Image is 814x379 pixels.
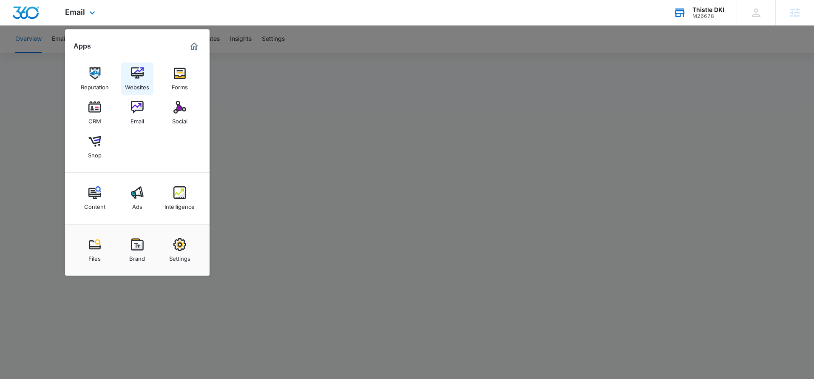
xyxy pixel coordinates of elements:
a: Marketing 360® Dashboard [187,40,201,53]
div: Intelligence [165,199,195,210]
div: CRM [88,114,101,125]
div: Email [130,114,144,125]
div: Files [88,251,101,262]
div: account name [692,6,724,13]
div: Brand [129,251,145,262]
a: Files [79,234,111,266]
div: Social [172,114,187,125]
a: Reputation [79,63,111,95]
a: Intelligence [164,182,196,214]
a: Brand [121,234,153,266]
div: Websites [125,80,149,91]
a: Ads [121,182,153,214]
div: account id [692,13,724,19]
a: Email [121,97,153,129]
div: Ads [132,199,142,210]
a: Settings [164,234,196,266]
h2: Apps [74,42,91,50]
a: Websites [121,63,153,95]
div: Shop [88,148,102,159]
a: Shop [79,131,111,163]
a: Social [164,97,196,129]
div: Reputation [81,80,109,91]
div: Content [84,199,105,210]
a: Forms [164,63,196,95]
span: Email [65,8,85,17]
div: Settings [169,251,190,262]
a: CRM [79,97,111,129]
div: Forms [172,80,188,91]
a: Content [79,182,111,214]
